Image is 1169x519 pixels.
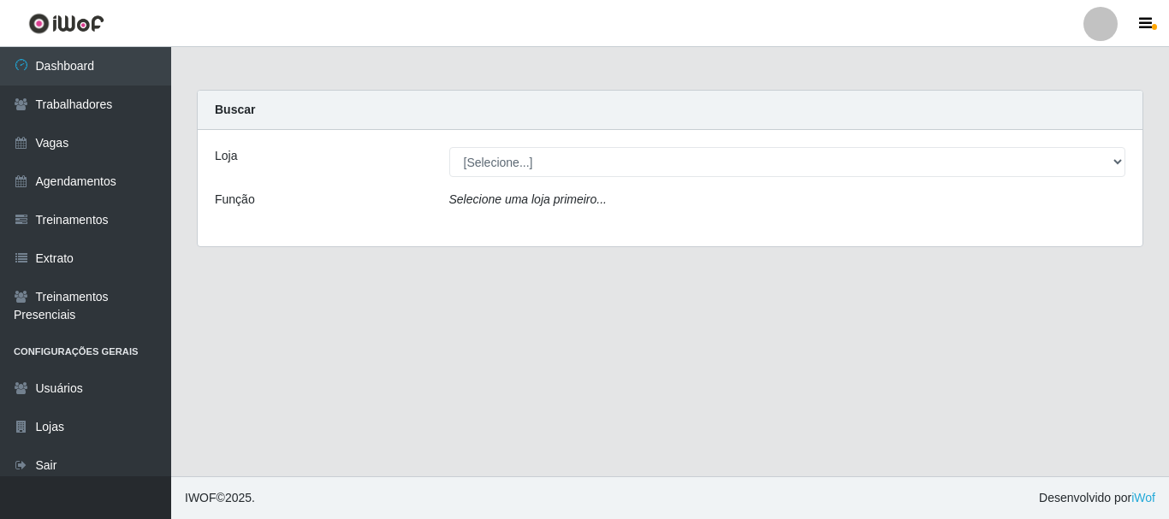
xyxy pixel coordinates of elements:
strong: Buscar [215,103,255,116]
i: Selecione uma loja primeiro... [449,192,607,206]
span: © 2025 . [185,489,255,507]
a: iWof [1131,491,1155,504]
label: Loja [215,147,237,165]
img: CoreUI Logo [28,13,104,34]
label: Função [215,191,255,209]
span: Desenvolvido por [1039,489,1155,507]
span: IWOF [185,491,217,504]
